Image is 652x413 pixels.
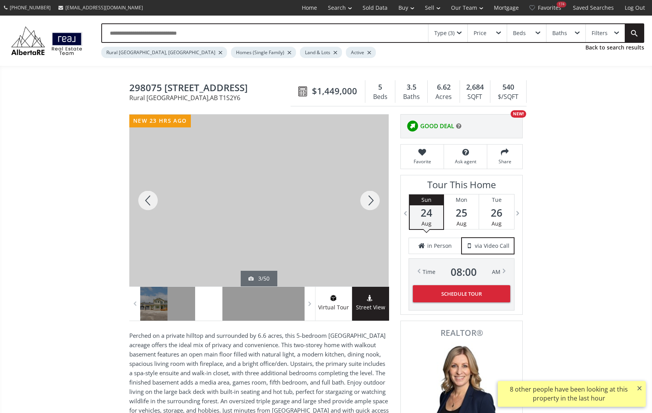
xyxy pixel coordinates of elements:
div: Homes (Single Family) [231,47,296,58]
span: REALTOR® [409,329,514,337]
button: × [633,381,646,395]
div: Active [346,47,376,58]
div: Acres [432,91,455,103]
span: Rural [GEOGRAPHIC_DATA] , AB T1S2Y6 [129,95,294,101]
span: Aug [492,220,502,227]
div: Mon [444,194,479,205]
button: Schedule Tour [413,285,510,302]
span: Street View [352,303,389,312]
div: 8 other people have been looking at this property in the last hour [502,385,636,403]
div: Beds [369,91,391,103]
span: Aug [421,220,432,227]
div: Baths [552,30,567,36]
div: $/SQFT [494,91,522,103]
div: Sun [410,194,443,205]
img: virtual tour icon [330,295,337,301]
span: 2,684 [466,82,484,92]
span: 08 : 00 [451,267,477,277]
div: Land & Lots [300,47,342,58]
div: 174 [557,2,566,7]
span: Virtual Tour [315,303,352,312]
div: Baths [399,91,423,103]
span: 26 [479,207,514,218]
div: Price [474,30,486,36]
div: 6.62 [432,82,455,92]
div: Beds [513,30,526,36]
span: [EMAIL_ADDRESS][DOMAIN_NAME] [65,4,143,11]
span: [PHONE_NUMBER] [10,4,51,11]
div: 540 [494,82,522,92]
span: Favorite [405,158,440,165]
span: $1,449,000 [312,85,357,97]
span: Share [491,158,518,165]
span: 24 [410,207,443,218]
span: Aug [456,220,467,227]
div: Rural [GEOGRAPHIC_DATA], [GEOGRAPHIC_DATA] [101,47,227,58]
span: via Video Call [475,242,509,250]
div: Time AM [423,267,500,277]
div: Type (3) [434,30,455,36]
a: Back to search results [585,44,644,51]
a: [EMAIL_ADDRESS][DOMAIN_NAME] [55,0,147,15]
span: 25 [444,207,479,218]
span: in Person [427,242,452,250]
div: Tue [479,194,514,205]
span: Ask agent [448,158,483,165]
div: new 23 hrs ago [129,115,191,127]
div: Filters [592,30,608,36]
span: 298075 218 Street West #200 [129,83,294,95]
div: 3/50 [248,275,270,282]
div: 5 [369,82,391,92]
img: Logo [8,25,86,57]
h3: Tour This Home [409,179,515,194]
a: virtual tour iconVirtual Tour [315,287,352,321]
img: rating icon [405,118,420,134]
div: NEW! [511,110,526,118]
div: 3.5 [399,82,423,92]
span: GOOD DEAL [420,122,454,130]
div: SQFT [464,91,486,103]
div: 298075 218 Street West #200 Rural Foothills County, AB T1S2Y6 - Photo 3 of 50 [129,115,389,286]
